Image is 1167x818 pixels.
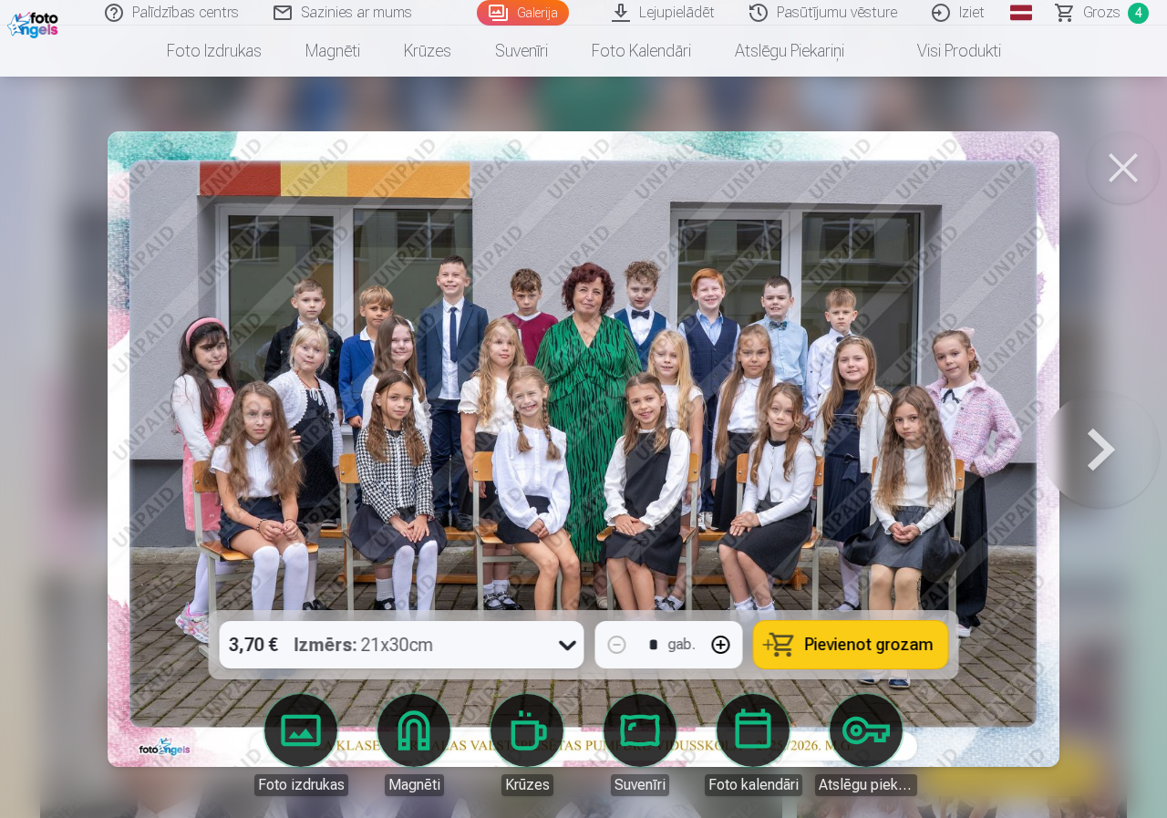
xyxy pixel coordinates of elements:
[713,26,866,77] a: Atslēgu piekariņi
[754,621,948,668] button: Pievienot grozam
[7,7,63,38] img: /fa3
[473,26,570,77] a: Suvenīri
[705,774,802,796] div: Foto kalendāri
[476,694,578,796] a: Krūzes
[611,774,669,796] div: Suvenīri
[385,774,444,796] div: Magnēti
[501,774,553,796] div: Krūzes
[668,634,696,656] div: gab.
[589,694,691,796] a: Suvenīri
[570,26,713,77] a: Foto kalendāri
[254,774,348,796] div: Foto izdrukas
[294,632,357,658] strong: Izmērs :
[815,774,917,796] div: Atslēgu piekariņi
[145,26,284,77] a: Foto izdrukas
[220,621,287,668] div: 3,70 €
[805,637,934,653] span: Pievienot grozam
[250,694,352,796] a: Foto izdrukas
[294,621,434,668] div: 21x30cm
[815,694,917,796] a: Atslēgu piekariņi
[866,26,1023,77] a: Visi produkti
[1083,2,1121,24] span: Grozs
[702,694,804,796] a: Foto kalendāri
[1128,3,1149,24] span: 4
[363,694,465,796] a: Magnēti
[284,26,382,77] a: Magnēti
[382,26,473,77] a: Krūzes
